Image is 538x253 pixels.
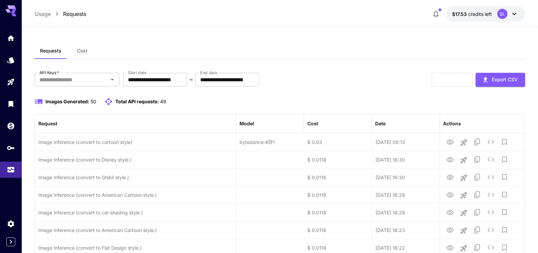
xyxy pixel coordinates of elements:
label: Start date [128,70,147,76]
span: Cost [77,48,88,54]
div: Date [375,121,386,126]
div: Settings [7,219,15,228]
label: API Keys [39,70,59,76]
div: Actions [443,121,461,126]
span: Images Generated: [45,99,90,104]
button: $17.5325SL [445,6,525,22]
span: $17.53 [452,11,468,17]
div: Wallet [7,122,15,130]
div: Models [7,56,15,64]
label: End date [200,70,217,76]
p: ~ [189,76,193,84]
div: Cost [307,121,318,126]
a: Requests [63,10,86,18]
div: API Keys [7,144,15,152]
div: $17.5325 [452,10,492,18]
span: Total API requests: [115,99,159,104]
div: SL [497,9,507,19]
div: Model [239,121,254,126]
button: Export CSV [476,73,525,87]
div: Usage [7,166,15,174]
div: Request [38,121,57,126]
div: Library [7,100,15,108]
button: Expand sidebar [6,237,15,246]
div: Home [7,34,15,42]
span: 50 [91,99,96,104]
button: Open [108,75,117,84]
span: credits left [468,11,492,17]
span: Requests [40,48,61,54]
span: 49 [160,99,166,104]
a: Usage [35,10,51,18]
div: Playground [7,78,15,86]
nav: breadcrumb [35,10,86,18]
